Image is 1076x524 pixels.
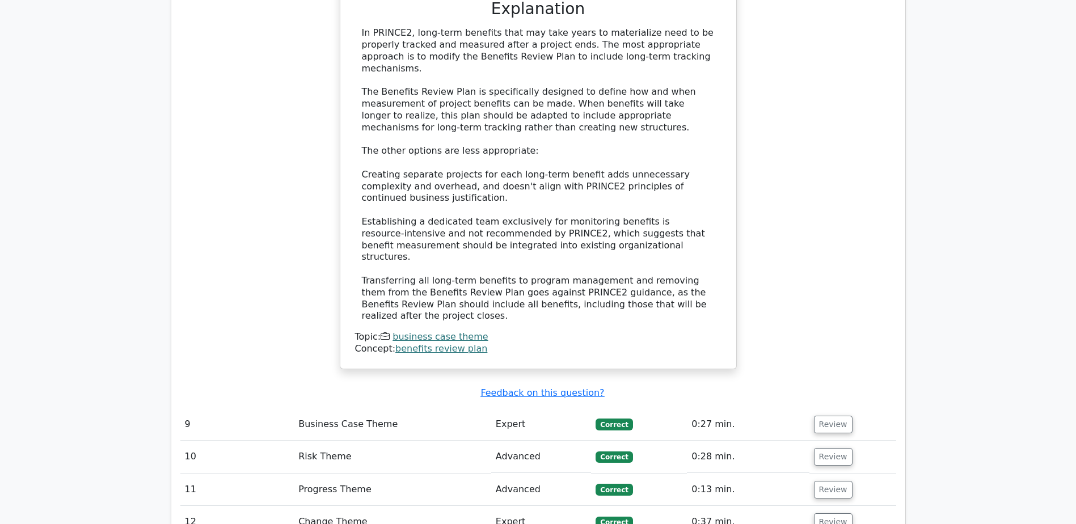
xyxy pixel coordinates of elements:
div: Concept: [355,343,721,355]
td: 0:27 min. [687,408,809,441]
button: Review [814,416,853,433]
a: business case theme [393,331,488,342]
td: Advanced [491,441,592,473]
td: 10 [180,441,294,473]
td: Expert [491,408,592,441]
a: Feedback on this question? [480,387,604,398]
td: Risk Theme [294,441,491,473]
td: 11 [180,474,294,506]
td: Business Case Theme [294,408,491,441]
td: 0:13 min. [687,474,809,506]
span: Correct [596,419,632,430]
div: In PRINCE2, long-term benefits that may take years to materialize need to be properly tracked and... [362,27,715,322]
div: Topic: [355,331,721,343]
td: Advanced [491,474,592,506]
button: Review [814,448,853,466]
button: Review [814,481,853,498]
span: Correct [596,484,632,495]
td: Progress Theme [294,474,491,506]
td: 9 [180,408,294,441]
td: 0:28 min. [687,441,809,473]
span: Correct [596,451,632,463]
a: benefits review plan [395,343,487,354]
